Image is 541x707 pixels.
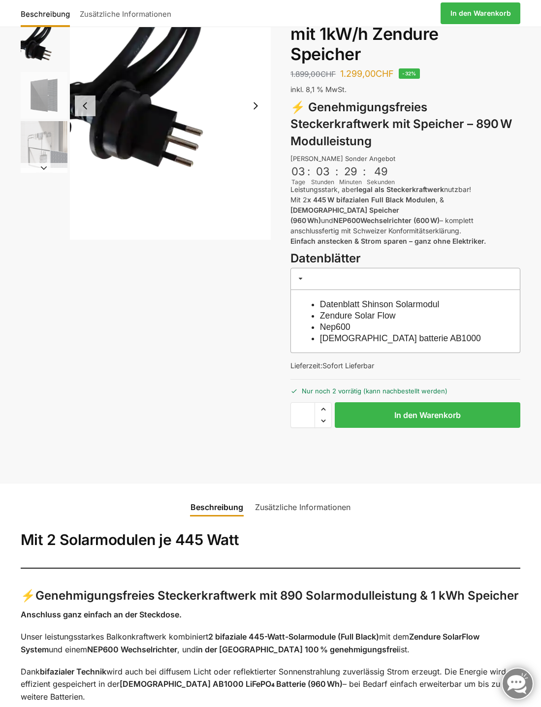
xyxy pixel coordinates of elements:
button: In den Warenkorb [335,402,520,428]
span: CHF [320,69,336,79]
h3: Datenblätter [290,250,520,267]
strong: NEP600Wechselrichter (600 W) [333,216,440,225]
strong: legal als Steckerkraftwerk [356,185,444,193]
strong: Anschluss ganz einfach an der Steckdose. [21,610,182,619]
img: Anschlusskabel-3meter_schweizer-stecker [21,23,67,69]
bdi: 1.299,00 [340,68,394,79]
li: 3 / 6 [18,70,67,120]
li: 2 / 6 [18,21,67,70]
a: Zusätzliche Informationen [249,495,356,519]
img: Zendure-solar-flow-Batteriespeicher für Balkonkraftwerke [21,121,67,168]
h2: Mit 2 Solarmodulen je 445 Watt [21,531,520,549]
span: Reduce quantity [315,415,331,427]
strong: [DEMOGRAPHIC_DATA] AB1000 LiFePO₄ Batterie (960 Wh) [120,679,343,689]
h3: ⚡ Genehmigungsfreies Steckerkraftwerk mit Speicher – 890 W Modulleistung [290,99,520,150]
strong: Genehmigungsfreies Steckerkraftwerk mit 890 Solarmodulleistung & 1 kWh Speicher [35,588,519,603]
div: 29 [340,165,361,178]
span: -32% [399,68,420,79]
div: [PERSON_NAME] Sonder Angebot [290,154,520,164]
strong: bifazialer Technik [40,667,106,676]
li: 4 / 6 [18,120,67,169]
p: Nur noch 2 vorrätig (kann nachbestellt werden) [290,379,520,396]
button: Previous slide [75,96,95,116]
strong: [DEMOGRAPHIC_DATA] Speicher (960 Wh) [290,206,399,225]
span: Increase quantity [315,403,331,416]
div: : [335,165,338,184]
button: Next slide [21,163,67,173]
strong: Zendure SolarFlow System [21,632,479,654]
iframe: Sicherer Rahmen für schnelle Bezahlvorgänge [288,434,522,461]
strong: NEP600 Wechselrichter [87,644,177,654]
a: Zusätzliche Informationen [75,1,176,25]
h3: ⚡ [21,587,520,605]
a: Nep600 [320,322,350,332]
strong: 2 bifaziale 445-Watt-Solarmodule (Full Black) [208,632,379,642]
bdi: 1.899,00 [290,69,336,79]
img: Maysun [21,72,67,119]
p: Leistungsstark, aber nutzbar! Mit 2 , & und – komplett anschlussfertig mit Schweizer Konformitäts... [290,184,520,246]
div: Minuten [339,178,362,187]
strong: in der [GEOGRAPHIC_DATA] 100 % genehmigungsfrei [196,644,399,654]
strong: x 445 W bifazialen Full Black Modulen [307,195,436,204]
span: CHF [376,68,394,79]
div: 03 [312,165,333,178]
a: [DEMOGRAPHIC_DATA] batterie AB1000 [320,333,481,343]
p: Dank wird auch bei diffusem Licht oder reflektierter Sonnenstrahlung zuverlässig Strom erzeugt. D... [21,666,520,704]
div: : [363,165,366,184]
li: 5 / 6 [18,169,67,218]
div: 49 [368,165,394,178]
a: In den Warenkorb [441,2,521,24]
div: Stunden [311,178,334,187]
div: 03 [291,165,305,178]
a: Beschreibung [21,1,75,25]
button: Next slide [245,96,266,116]
span: Lieferzeit: [290,361,374,370]
span: inkl. 8,1 % MwSt. [290,85,347,94]
p: Unser leistungsstarkes Balkonkraftwerk kombiniert mit dem und einem , und ist. [21,631,520,656]
div: Tage [290,178,306,187]
div: : [307,165,310,184]
span: Sofort Lieferbar [322,361,374,370]
strong: Einfach anstecken & Strom sparen – ganz ohne Elektriker. [290,237,486,245]
a: Datenblatt Shinson Solarmodul [320,299,440,309]
a: Zendure Solar Flow [320,311,396,321]
input: Produktmenge [290,402,315,428]
a: Beschreibung [185,495,249,519]
div: Sekunden [367,178,395,187]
